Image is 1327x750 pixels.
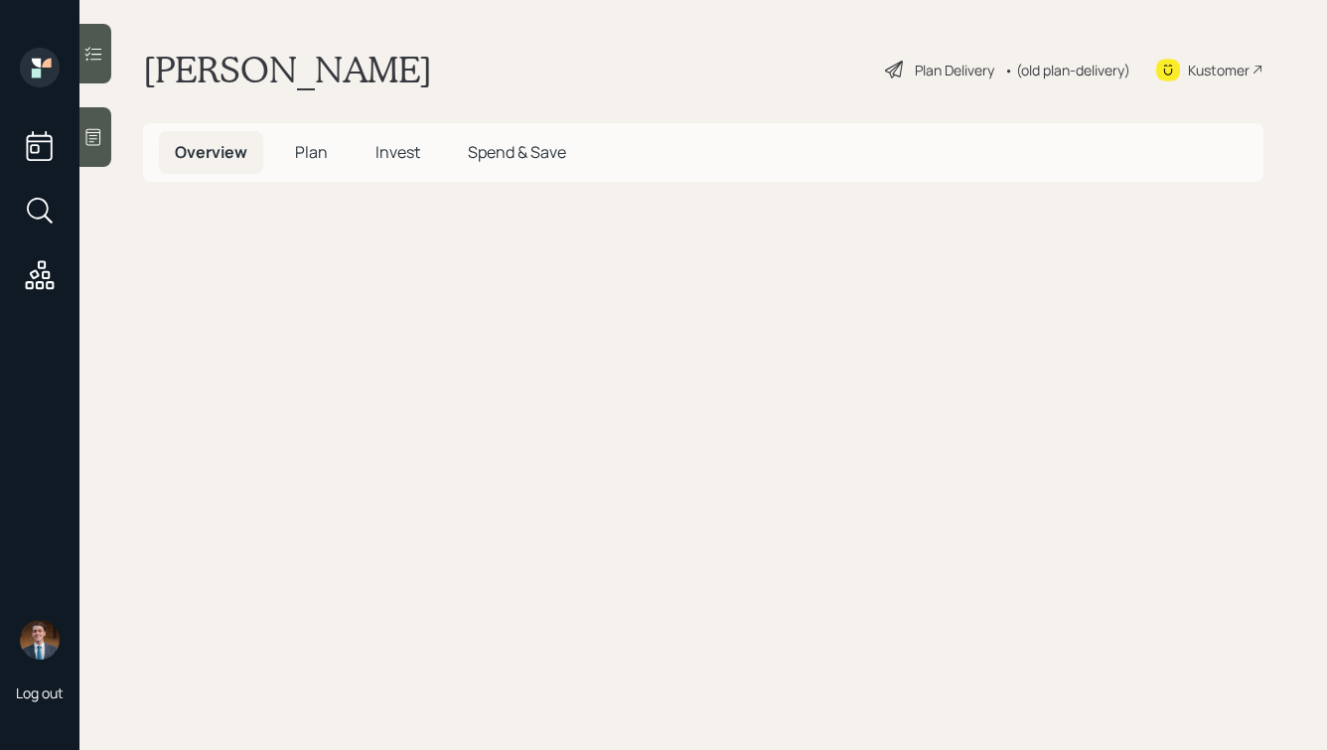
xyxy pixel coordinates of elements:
[915,60,994,80] div: Plan Delivery
[375,141,420,163] span: Invest
[20,620,60,660] img: hunter_neumayer.jpg
[175,141,247,163] span: Overview
[16,683,64,702] div: Log out
[1004,60,1130,80] div: • (old plan-delivery)
[1188,60,1250,80] div: Kustomer
[143,48,432,91] h1: [PERSON_NAME]
[468,141,566,163] span: Spend & Save
[295,141,328,163] span: Plan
